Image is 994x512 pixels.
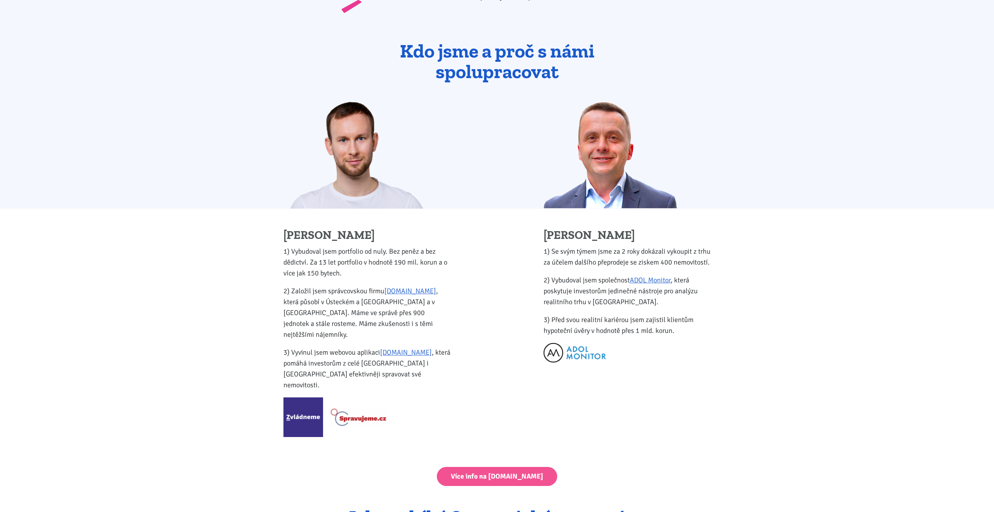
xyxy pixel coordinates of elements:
[283,286,450,340] p: 2) Založil jsem správcovskou firmu , která působí v Ústeckém a [GEOGRAPHIC_DATA] a v [GEOGRAPHIC_...
[283,246,450,279] p: 1) Vybudoval jsem portfolio od nuly. Bez peněz a bez dědictví. Za 13 let portfolio v hodnotě 190 ...
[384,287,436,295] a: [DOMAIN_NAME]
[283,228,450,243] h4: [PERSON_NAME]
[630,276,671,284] a: ADOL Monitor
[283,347,450,390] p: 3) Vyvinul jsem webovou aplikaci , která pomáhá investorům z celé [GEOGRAPHIC_DATA] i [GEOGRAPHIC...
[544,246,711,268] p: 1) Se svým týmem jsme za 2 roky dokázali vykoupit z trhu za účelem dalšího přeprodeje se ziskem 4...
[380,348,432,357] a: [DOMAIN_NAME]
[544,314,711,336] p: 3) Před svou realitní kariérou jsem zajistil klientům hypoteční úvěry v hodnotě přes 1 mld. korun.
[544,275,711,307] p: 2) Vybudoval jsem společnost , která poskytuje investorům jedinečné nástroje pro analýzu realitní...
[437,467,557,486] a: Více info na [DOMAIN_NAME]
[544,228,711,243] h4: [PERSON_NAME]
